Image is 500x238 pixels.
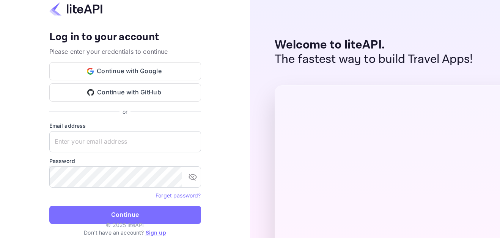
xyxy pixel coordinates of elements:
[156,191,201,199] a: Forget password?
[49,131,201,152] input: Enter your email address
[49,206,201,224] button: Continue
[123,108,127,116] p: or
[275,38,473,52] p: Welcome to liteAPI.
[275,52,473,67] p: The fastest way to build Travel Apps!
[49,157,201,165] label: Password
[49,83,201,102] button: Continue with GitHub
[146,229,166,236] a: Sign up
[49,47,201,56] p: Please enter your credentials to continue
[49,229,201,236] p: Don't have an account?
[156,192,201,199] a: Forget password?
[185,169,200,185] button: toggle password visibility
[106,221,144,229] p: © 2025 liteAPI
[49,62,201,80] button: Continue with Google
[49,2,102,16] img: liteapi
[49,31,201,44] h4: Log in to your account
[49,122,201,130] label: Email address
